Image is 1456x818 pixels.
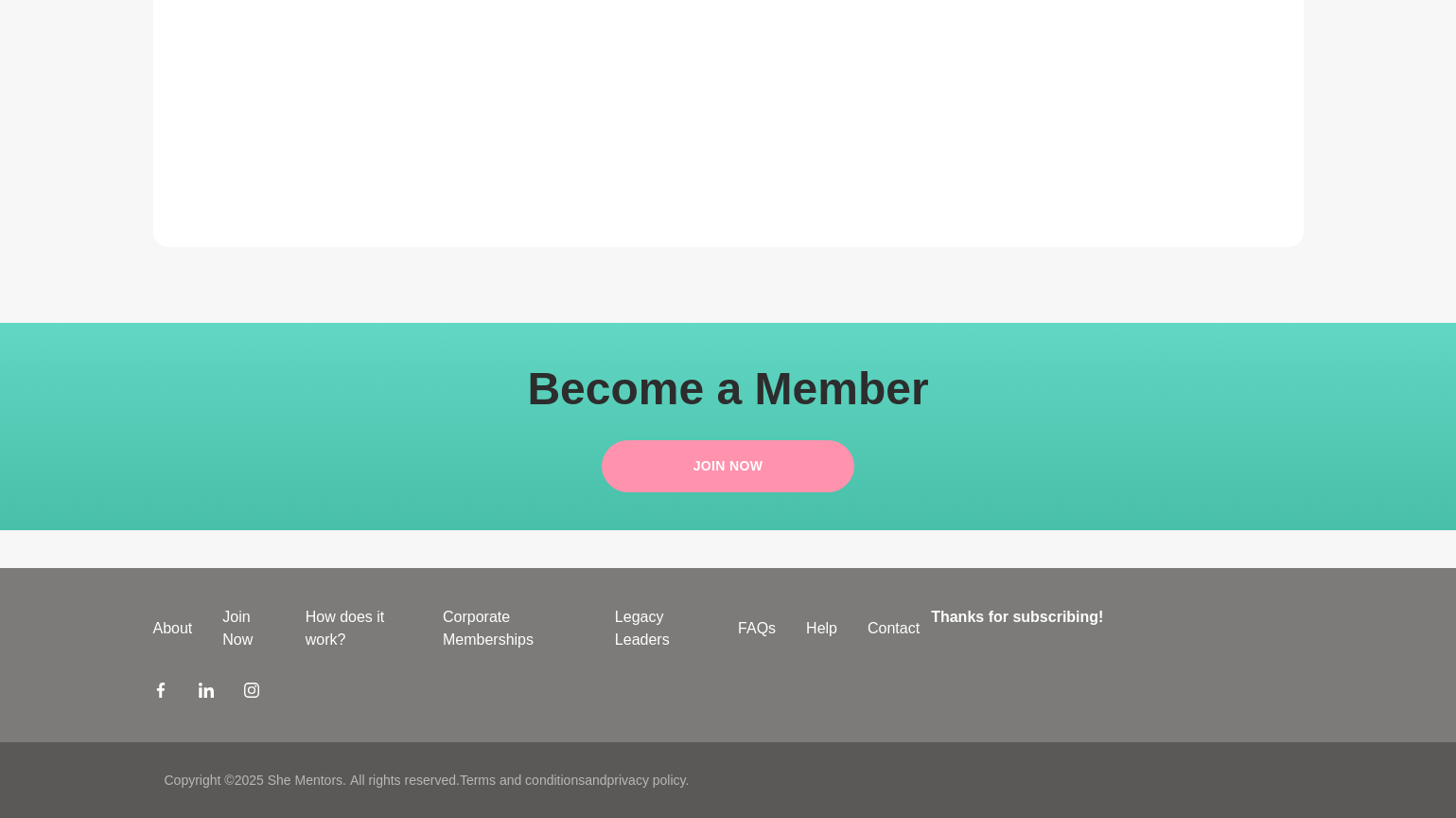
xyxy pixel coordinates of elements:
[428,606,600,651] a: Corporate Memberships
[350,771,689,791] p: All rights reserved. and .
[600,606,723,651] a: Legacy Leaders
[207,606,289,651] a: Join Now
[199,682,214,704] a: LinkedIn
[165,771,346,791] p: Copyright © 2025 She Mentors .
[852,617,935,640] a: Contact
[138,617,208,640] a: About
[460,773,585,788] a: Terms and conditions
[931,606,1291,629] h4: Thanks for subscribing!
[602,440,855,492] a: Join Now
[723,617,791,640] a: FAQs
[153,682,168,704] a: Facebook
[791,617,852,640] a: Help
[244,682,259,704] a: Instagram
[290,606,428,651] a: How does it work?
[395,361,1061,418] h1: Become a Member
[607,773,686,788] a: privacy policy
